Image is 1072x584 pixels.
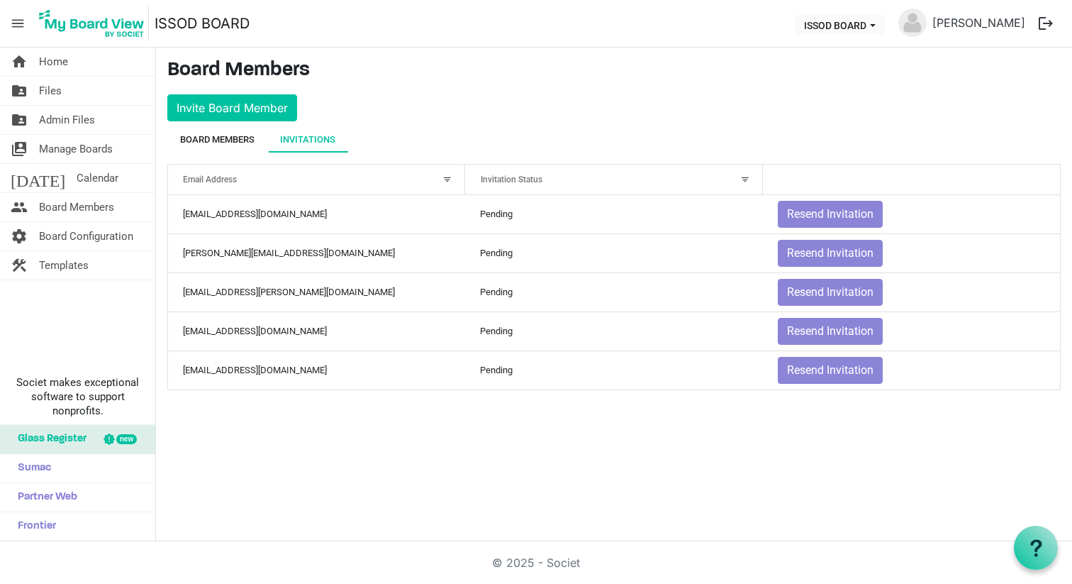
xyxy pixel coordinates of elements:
[778,318,883,345] button: Resend Invitation
[11,512,56,541] span: Frontier
[11,454,51,483] span: Sumac
[492,556,580,570] a: © 2025 - Societ
[4,10,31,37] span: menu
[35,6,149,41] img: My Board View Logo
[898,9,927,37] img: no-profile-picture.svg
[795,15,885,35] button: ISSOD BOARD dropdownbutton
[465,233,762,272] td: Pending column header Invitation Status
[1031,9,1061,38] button: logout
[168,351,465,390] td: storyadrienne@gmail.com column header Email Address
[11,135,28,163] span: switch_account
[11,48,28,76] span: home
[180,133,255,147] div: Board Members
[763,312,1060,351] td: Resend Invitation is template cell column header
[11,106,28,134] span: folder_shared
[168,195,465,233] td: claudeehawkinsjr@gmail.com column header Email Address
[155,9,250,38] a: ISSOD BOARD
[11,222,28,250] span: settings
[465,272,762,312] td: Pending column header Invitation Status
[763,233,1060,272] td: Resend Invitation is template cell column header
[39,193,114,221] span: Board Members
[778,279,883,306] button: Resend Invitation
[465,195,762,233] td: Pending column header Invitation Status
[167,94,297,121] button: Invite Board Member
[11,483,77,512] span: Partner Web
[168,312,465,351] td: storyadrienne@gmail.com column header Email Address
[168,272,465,312] td: story.adrienne@gmail.com column header Email Address
[39,77,62,105] span: Files
[11,193,28,221] span: people
[763,351,1060,390] td: Resend Invitation is template cell column header
[11,425,86,453] span: Glass Register
[77,164,118,192] span: Calendar
[11,251,28,280] span: construction
[927,9,1031,37] a: [PERSON_NAME]
[778,201,883,228] button: Resend Invitation
[35,6,155,41] a: My Board View Logo
[116,434,137,444] div: new
[11,77,28,105] span: folder_shared
[778,240,883,267] button: Resend Invitation
[167,127,1061,153] div: tab-header
[39,106,95,134] span: Admin Files
[39,135,113,163] span: Manage Boards
[6,375,149,418] span: Societ makes exceptional software to support nonprofits.
[167,59,1061,83] h3: Board Members
[763,272,1060,312] td: Resend Invitation is template cell column header
[763,195,1060,233] td: Resend Invitation is template cell column header
[183,175,237,184] span: Email Address
[465,312,762,351] td: Pending column header Invitation Status
[11,164,65,192] span: [DATE]
[465,351,762,390] td: Pending column header Invitation Status
[39,48,68,76] span: Home
[778,357,883,384] button: Resend Invitation
[280,133,335,147] div: Invitations
[481,175,542,184] span: Invitation Status
[168,233,465,272] td: tara@rootedgiving.co column header Email Address
[39,251,89,280] span: Templates
[39,222,133,250] span: Board Configuration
